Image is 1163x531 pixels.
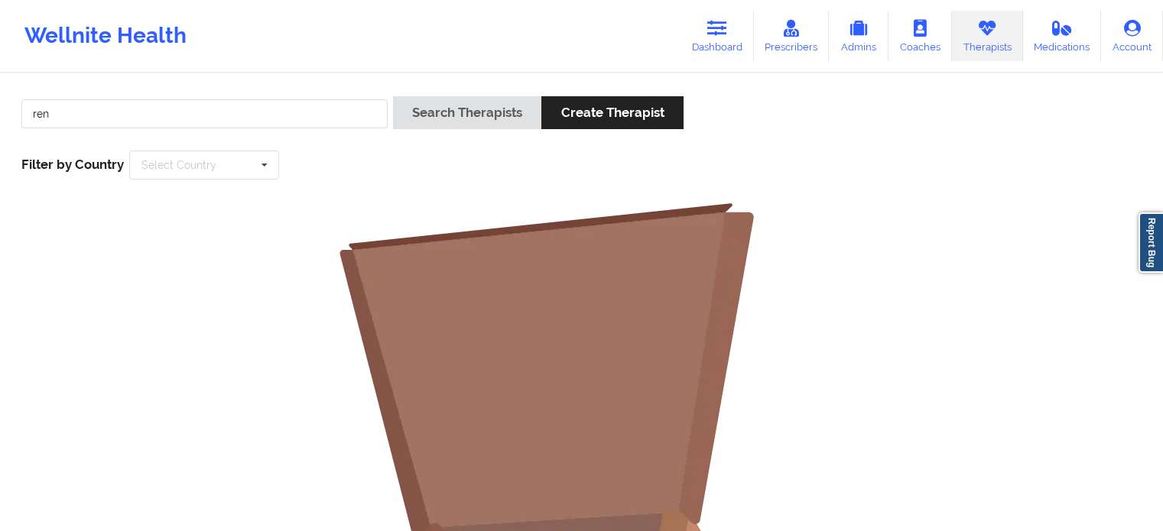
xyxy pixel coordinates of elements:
a: Admins [829,11,888,61]
a: Report Bug [1139,212,1163,273]
div: Select Country [141,160,216,170]
button: Create Therapist [541,96,683,129]
a: Therapists [952,11,1023,61]
input: Search Keywords [21,99,388,128]
a: Coaches [888,11,952,61]
a: Prescribers [754,11,830,61]
a: Dashboard [681,11,754,61]
span: Filter by Country [21,157,124,172]
a: Medications [1023,11,1102,61]
button: Search Therapists [393,96,541,129]
a: Account [1101,11,1163,61]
